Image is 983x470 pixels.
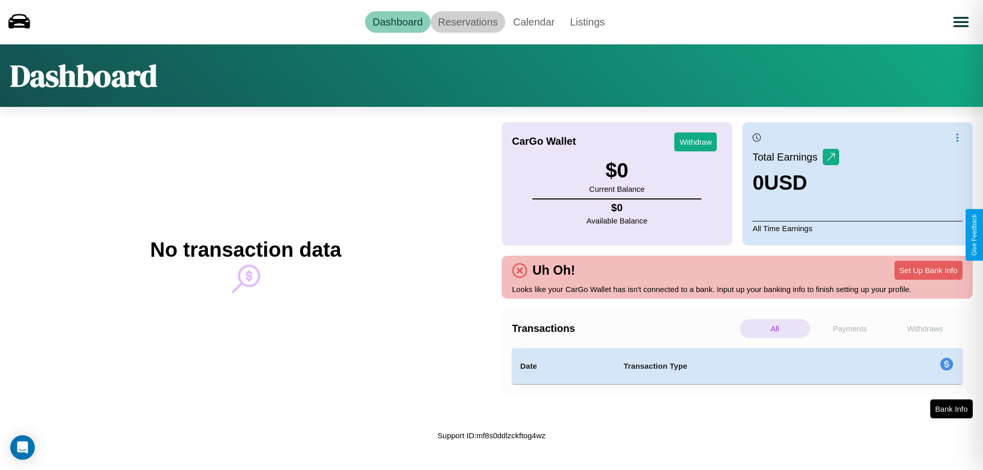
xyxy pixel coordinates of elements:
p: Payments [815,319,885,338]
h4: CarGo Wallet [512,136,576,147]
h2: No transaction data [150,238,341,261]
h4: Transactions [512,323,737,334]
a: Dashboard [365,11,431,33]
div: Open Intercom Messenger [10,435,35,460]
h3: $ 0 [589,159,645,182]
a: Listings [562,11,612,33]
button: Set Up Bank Info [894,261,963,280]
a: Calendar [505,11,562,33]
p: Current Balance [589,182,645,196]
p: Support ID: mf8s0ddlzckftog4wz [438,429,546,442]
h4: Transaction Type [624,360,856,372]
h3: 0 USD [753,171,839,194]
h4: Uh Oh! [527,263,580,278]
p: Total Earnings [753,148,823,166]
p: Available Balance [587,214,648,228]
p: Withdraws [890,319,960,338]
h1: Dashboard [10,55,157,97]
button: Withdraw [674,132,717,151]
table: simple table [512,348,963,384]
p: All [740,319,810,338]
button: Bank Info [930,399,973,418]
h4: $ 0 [587,202,648,214]
div: Give Feedback [971,214,978,256]
p: All Time Earnings [753,221,963,235]
h4: Date [520,360,607,372]
button: Open menu [947,8,975,36]
a: Reservations [431,11,506,33]
p: Looks like your CarGo Wallet has isn't connected to a bank. Input up your banking info to finish ... [512,282,963,296]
